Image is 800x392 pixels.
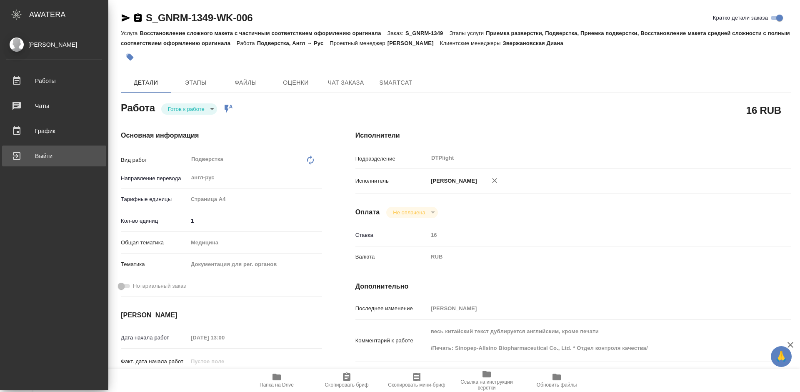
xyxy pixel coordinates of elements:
button: Ссылка на инструкции верстки [452,369,522,392]
button: Папка на Drive [242,369,312,392]
input: Пустое поле [428,229,755,241]
p: Услуга [121,30,140,36]
span: Оценки [276,78,316,88]
div: RUB [428,250,755,264]
span: Папка на Drive [260,382,294,388]
p: Подверстка, Англ → Рус [257,40,330,46]
div: Документация для рег. органов [188,257,322,271]
button: Скопировать ссылку для ЯМессенджера [121,13,131,23]
button: Удалить исполнителя [485,171,504,190]
h2: 16 RUB [746,103,781,117]
p: S_GNRM-1349 [405,30,449,36]
input: Пустое поле [428,302,755,314]
div: [PERSON_NAME] [6,40,102,49]
span: Кратко детали заказа [713,14,768,22]
div: График [6,125,102,137]
div: Работы [6,75,102,87]
button: Добавить тэг [121,48,139,66]
input: Пустое поле [188,332,261,344]
textarea: весь китайский текст дублируется английским, кроме печати /Печать: Sinopep-Allsino Biopharmaceuti... [428,324,755,355]
p: Этапы услуги [449,30,486,36]
div: Медицина [188,236,322,250]
p: Заказ: [387,30,405,36]
div: Готов к работе [386,207,437,218]
p: Кол-во единиц [121,217,188,225]
p: Ставка [355,231,428,239]
div: Выйти [6,150,102,162]
p: Комментарий к работе [355,337,428,345]
input: ✎ Введи что-нибудь [188,215,322,227]
span: Файлы [226,78,266,88]
h2: Работа [121,100,155,115]
span: Скопировать мини-бриф [388,382,445,388]
p: Направление перевода [121,174,188,183]
h4: Дополнительно [355,281,791,291]
span: Этапы [176,78,216,88]
button: 🙏 [771,346,792,367]
p: Тематика [121,260,188,269]
div: Чаты [6,100,102,112]
p: Исполнитель [355,177,428,185]
p: Тарифные единицы [121,195,188,204]
a: График [2,121,106,141]
p: [PERSON_NAME] [428,177,477,185]
button: Скопировать мини-бриф [382,369,452,392]
textarea: /Clients/Generium/Orders/S_GNRM-1349/DTP/S_GNRM-1349-WK-006 [428,367,755,381]
p: Вид работ [121,156,188,164]
a: Выйти [2,146,106,166]
h4: Исполнители [355,131,791,141]
a: Работы [2,70,106,91]
p: Звержановская Диана [502,40,569,46]
button: Не оплачена [390,209,427,216]
p: [PERSON_NAME] [387,40,440,46]
p: Общая тематика [121,239,188,247]
button: Скопировать бриф [312,369,382,392]
button: Готов к работе [165,106,207,113]
h4: Оплата [355,207,380,217]
p: Валюта [355,253,428,261]
button: Обновить файлы [522,369,592,392]
p: Последнее изменение [355,304,428,313]
span: Обновить файлы [537,382,577,388]
a: S_GNRM-1349-WK-006 [146,12,252,23]
div: Готов к работе [161,103,217,115]
span: SmartCat [376,78,416,88]
h4: Основная информация [121,131,322,141]
span: Чат заказа [326,78,366,88]
p: Работа [237,40,257,46]
div: AWATERA [29,6,108,23]
button: Скопировать ссылку [133,13,143,23]
p: Подразделение [355,155,428,163]
span: Нотариальный заказ [133,282,186,290]
span: 🙏 [774,348,788,365]
span: Скопировать бриф [325,382,368,388]
p: Восстановление сложного макета с частичным соответствием оформлению оригинала [140,30,387,36]
p: Клиентские менеджеры [440,40,503,46]
input: Пустое поле [188,355,261,367]
p: Факт. дата начала работ [121,357,188,366]
a: Чаты [2,95,106,116]
span: Детали [126,78,166,88]
span: Ссылка на инструкции верстки [457,379,517,391]
div: Страница А4 [188,192,322,206]
p: Дата начала работ [121,334,188,342]
h4: [PERSON_NAME] [121,310,322,320]
p: Проектный менеджер [330,40,387,46]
